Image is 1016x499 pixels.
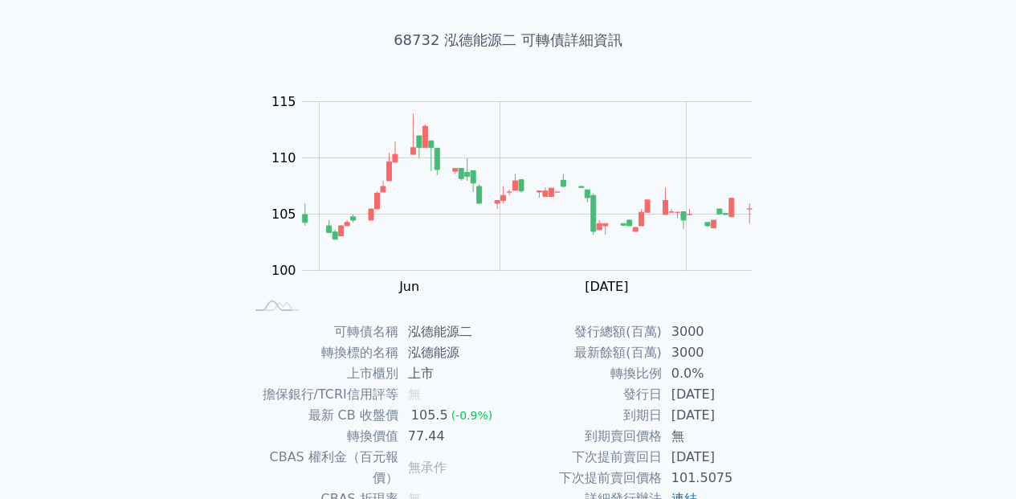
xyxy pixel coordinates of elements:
span: 無 [408,387,421,402]
td: 3000 [662,321,772,342]
td: 泓德能源二 [398,321,508,342]
td: [DATE] [662,405,772,426]
td: [DATE] [662,447,772,468]
td: 到期日 [508,405,662,426]
tspan: 100 [271,263,296,278]
tspan: 110 [271,150,296,166]
td: 轉換比例 [508,363,662,384]
td: 77.44 [398,426,508,447]
td: 發行總額(百萬) [508,321,662,342]
h1: 68732 泓德能源二 可轉債詳細資訊 [226,29,791,51]
div: 105.5 [408,405,451,426]
td: 上市 [398,363,508,384]
td: 擔保銀行/TCRI信用評等 [245,384,398,405]
td: 轉換價值 [245,426,398,447]
td: 下次提前賣回日 [508,447,662,468]
tspan: Jun [398,279,419,294]
g: Chart [263,94,777,294]
tspan: [DATE] [585,279,628,294]
td: 無 [662,426,772,447]
span: (-0.9%) [451,409,493,422]
span: 無承作 [408,460,447,475]
td: [DATE] [662,384,772,405]
td: CBAS 權利金（百元報價） [245,447,398,489]
td: 最新 CB 收盤價 [245,405,398,426]
td: 最新餘額(百萬) [508,342,662,363]
td: 3000 [662,342,772,363]
td: 下次提前賣回價格 [508,468,662,489]
td: 可轉債名稱 [245,321,398,342]
td: 轉換標的名稱 [245,342,398,363]
td: 上市櫃別 [245,363,398,384]
td: 到期賣回價格 [508,426,662,447]
td: 0.0% [662,363,772,384]
td: 泓德能源 [398,342,508,363]
td: 101.5075 [662,468,772,489]
td: 發行日 [508,384,662,405]
tspan: 105 [271,207,296,222]
tspan: 115 [271,94,296,109]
